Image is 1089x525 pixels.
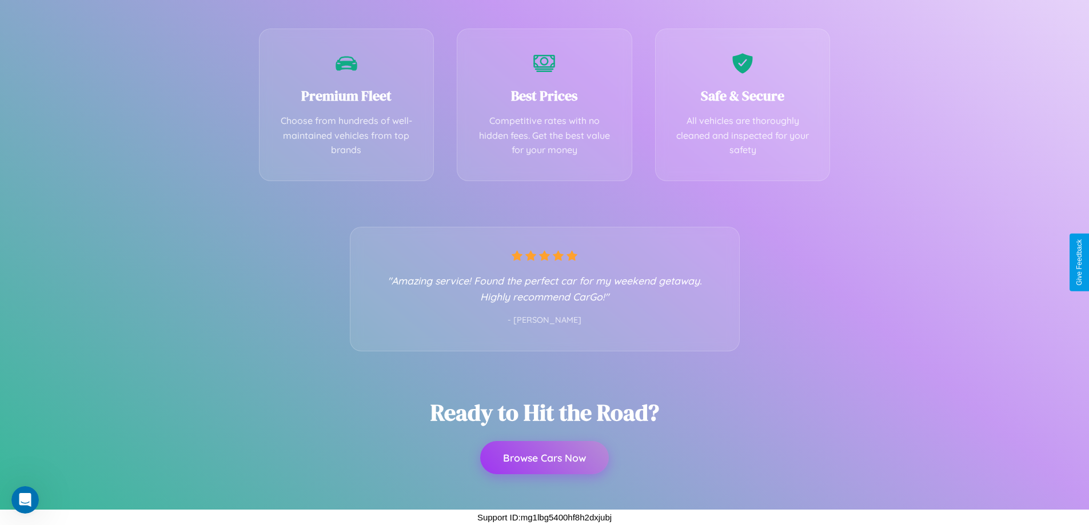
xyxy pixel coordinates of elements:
[474,114,615,158] p: Competitive rates with no hidden fees. Get the best value for your money
[474,86,615,105] h3: Best Prices
[277,114,417,158] p: Choose from hundreds of well-maintained vehicles from top brands
[373,272,716,304] p: "Amazing service! Found the perfect car for my weekend getaway. Highly recommend CarGo!"
[673,86,813,105] h3: Safe & Secure
[373,313,716,328] p: - [PERSON_NAME]
[277,86,417,105] h3: Premium Fleet
[430,397,659,428] h2: Ready to Hit the Road?
[480,441,609,474] button: Browse Cars Now
[477,510,612,525] p: Support ID: mg1lbg5400hf8h2dxjubj
[11,486,39,514] iframe: Intercom live chat
[673,114,813,158] p: All vehicles are thoroughly cleaned and inspected for your safety
[1075,239,1083,286] div: Give Feedback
